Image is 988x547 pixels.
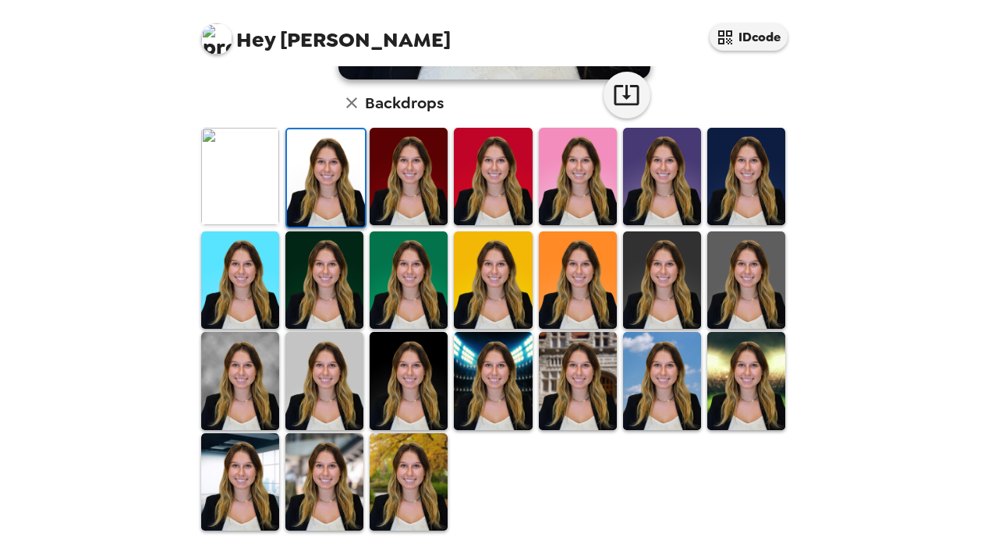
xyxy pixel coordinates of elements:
img: Original [201,128,279,225]
span: Hey [236,26,275,54]
img: profile pic [201,23,232,55]
span: [PERSON_NAME] [201,16,451,51]
h6: Backdrops [365,90,444,115]
button: IDcode [710,23,788,51]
